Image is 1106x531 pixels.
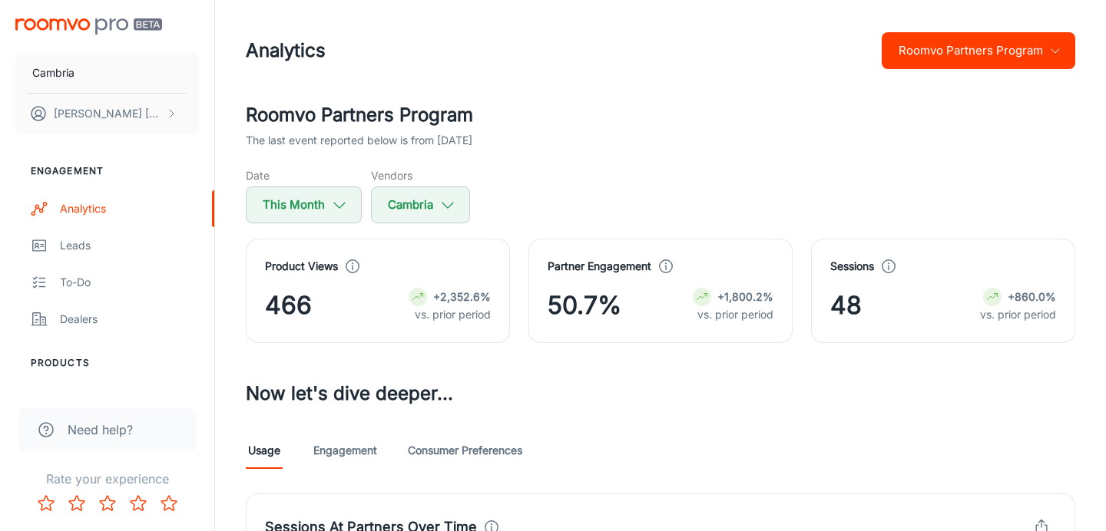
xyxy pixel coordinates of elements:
[830,287,862,324] span: 48
[246,132,472,149] p: The last event reported below is from [DATE]
[409,306,491,323] p: vs. prior period
[246,186,362,223] button: This Month
[980,306,1056,323] p: vs. prior period
[548,258,651,275] h4: Partner Engagement
[60,274,199,291] div: To-do
[830,258,874,275] h4: Sessions
[246,101,1075,129] h2: Roomvo Partners Program
[246,167,362,183] h5: Date
[60,200,199,217] div: Analytics
[15,53,199,93] button: Cambria
[246,380,1075,407] h3: Now let's dive deeper...
[1008,290,1056,303] strong: +860.0%
[693,306,773,323] p: vs. prior period
[60,237,199,254] div: Leads
[31,488,61,519] button: Rate 1 star
[882,32,1075,69] button: Roomvo Partners Program
[433,290,491,303] strong: +2,352.6%
[154,488,184,519] button: Rate 5 star
[371,186,470,223] button: Cambria
[313,432,377,469] a: Engagement
[265,287,312,324] span: 466
[15,18,162,35] img: Roomvo PRO Beta
[265,258,338,275] h4: Product Views
[12,470,202,488] p: Rate your experience
[68,421,133,439] span: Need help?
[61,488,92,519] button: Rate 2 star
[717,290,773,303] strong: +1,800.2%
[54,105,162,122] p: [PERSON_NAME] [PERSON_NAME]
[246,432,283,469] a: Usage
[32,64,75,81] p: Cambria
[123,488,154,519] button: Rate 4 star
[92,488,123,519] button: Rate 3 star
[408,432,522,469] a: Consumer Preferences
[371,167,470,183] h5: Vendors
[60,311,199,328] div: Dealers
[246,37,326,64] h1: Analytics
[548,287,621,324] span: 50.7%
[15,94,199,134] button: [PERSON_NAME] [PERSON_NAME]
